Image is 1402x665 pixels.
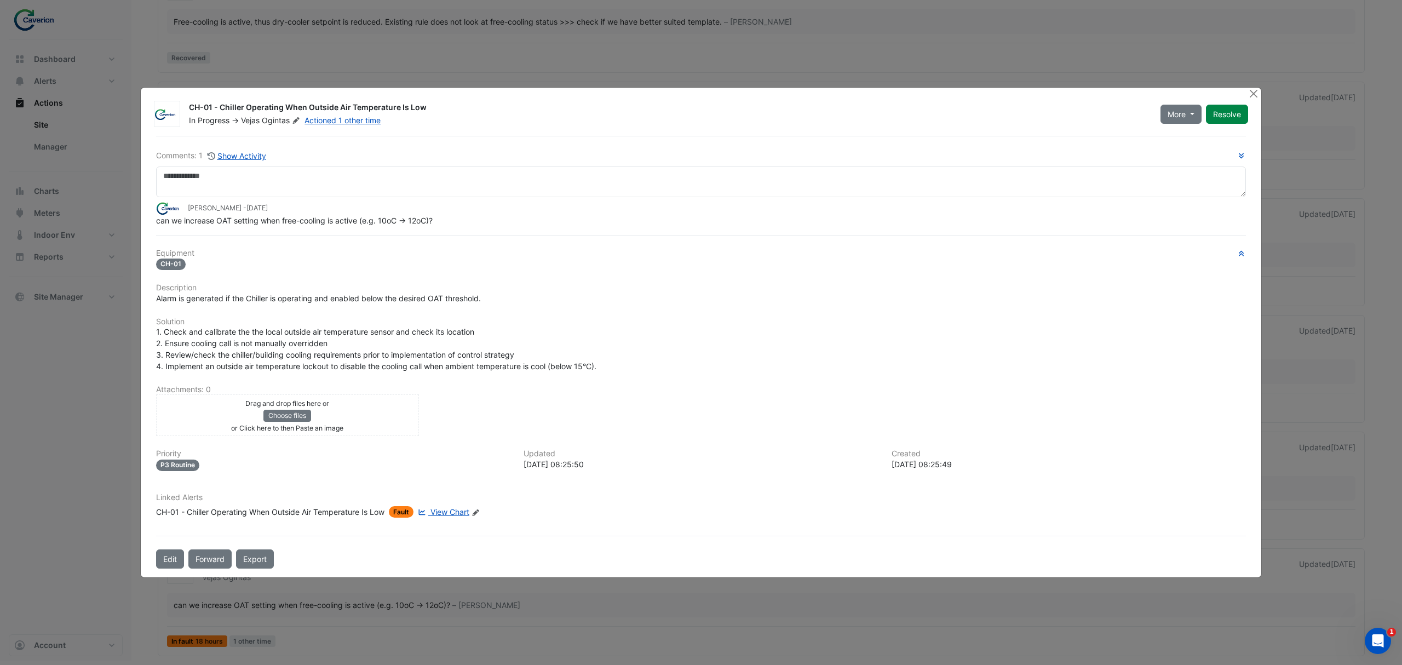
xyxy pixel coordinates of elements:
h6: Priority [156,449,510,458]
span: Vejas [241,116,260,125]
div: [DATE] 08:25:50 [524,458,878,470]
button: Resolve [1206,105,1248,124]
button: Forward [188,549,232,569]
h6: Updated [524,449,878,458]
a: Actioned 1 other time [304,116,381,125]
span: In Progress [189,116,229,125]
h6: Equipment [156,249,1246,258]
span: Fault [389,506,413,518]
span: More [1168,108,1186,120]
h6: Attachments: 0 [156,385,1246,394]
div: P3 Routine [156,460,199,471]
span: 1 [1387,628,1396,637]
span: can we increase OAT setting when free-cooling is active (e.g. 10oC -> 12oC)? [156,216,433,225]
a: View Chart [416,506,469,518]
div: Comments: 1 [156,150,267,162]
span: 1. Check and calibrate the the local outside air temperature sensor and check its location 2. Ens... [156,327,596,371]
small: [PERSON_NAME] - [188,203,268,213]
span: 2025-08-11 08:25:50 [246,204,268,212]
span: View Chart [430,507,469,517]
span: -> [232,116,239,125]
button: Show Activity [207,150,267,162]
img: Caverion [156,202,183,214]
div: CH-01 - Chiller Operating When Outside Air Temperature Is Low [156,506,384,518]
img: Caverion [154,109,180,120]
span: Alarm is generated if the Chiller is operating and enabled below the desired OAT threshold. [156,294,481,303]
button: Close [1248,88,1259,99]
small: Drag and drop files here or [245,399,329,408]
span: CH-01 [156,259,186,270]
h6: Created [892,449,1246,458]
button: Edit [156,549,184,569]
div: CH-01 - Chiller Operating When Outside Air Temperature Is Low [189,102,1147,115]
h6: Linked Alerts [156,493,1246,502]
h6: Solution [156,317,1246,326]
div: [DATE] 08:25:49 [892,458,1246,470]
fa-icon: Edit Linked Alerts [472,508,480,517]
iframe: Intercom live chat [1365,628,1391,654]
span: Ogintas [262,115,302,126]
a: Export [236,549,274,569]
h6: Description [156,283,1246,293]
button: More [1160,105,1202,124]
button: Choose files [263,410,311,422]
small: or Click here to then Paste an image [231,424,343,432]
